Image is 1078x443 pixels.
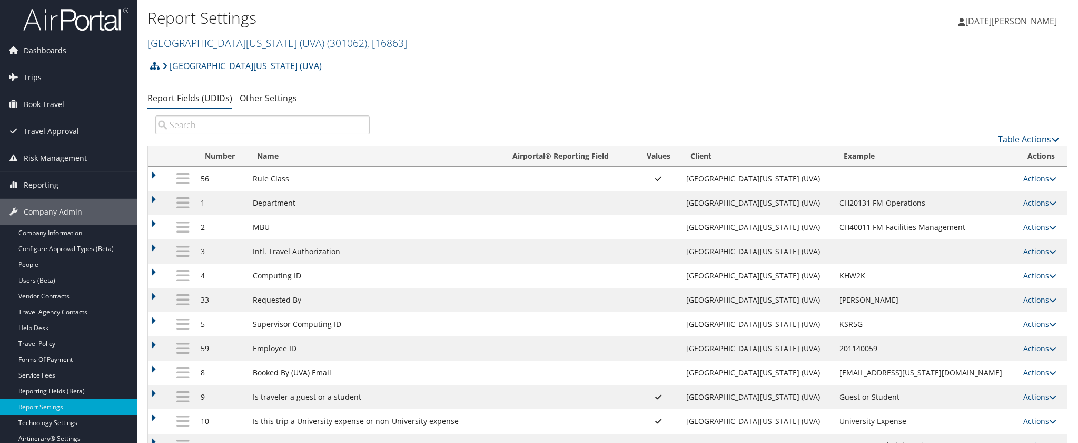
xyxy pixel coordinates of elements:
td: Guest or Student [834,385,1018,409]
a: Actions [1023,368,1056,378]
th: Actions [1018,146,1067,167]
a: Actions [1023,174,1056,184]
td: [EMAIL_ADDRESS][US_STATE][DOMAIN_NAME] [834,361,1018,385]
span: Reporting [24,172,58,198]
th: Values [636,146,681,167]
a: [GEOGRAPHIC_DATA][US_STATE] (UVA) [147,36,407,50]
input: Search [155,115,370,134]
span: [DATE][PERSON_NAME] [965,15,1057,27]
td: 3 [195,239,248,264]
td: [GEOGRAPHIC_DATA][US_STATE] (UVA) [681,215,834,239]
td: University Expense [834,409,1018,434]
td: 33 [195,288,248,312]
a: Actions [1023,295,1056,305]
td: 9 [195,385,248,409]
td: Is traveler a guest or a student [248,385,503,409]
h1: Report Settings [147,7,761,29]
a: Report Fields (UDIDs) [147,92,232,104]
th: Client [681,146,834,167]
th: Airportal&reg; Reporting Field [503,146,636,167]
td: [PERSON_NAME] [834,288,1018,312]
a: Actions [1023,246,1056,256]
a: [GEOGRAPHIC_DATA][US_STATE] (UVA) [162,55,322,76]
td: Computing ID [248,264,503,288]
td: [GEOGRAPHIC_DATA][US_STATE] (UVA) [681,288,834,312]
a: Actions [1023,392,1056,402]
td: KSR5G [834,312,1018,336]
a: Actions [1023,222,1056,232]
td: [GEOGRAPHIC_DATA][US_STATE] (UVA) [681,409,834,434]
a: Actions [1023,319,1056,329]
td: [GEOGRAPHIC_DATA][US_STATE] (UVA) [681,385,834,409]
td: Intl. Travel Authorization [248,239,503,264]
span: Trips [24,64,42,91]
td: [GEOGRAPHIC_DATA][US_STATE] (UVA) [681,336,834,361]
td: 10 [195,409,248,434]
td: 56 [195,167,248,191]
td: [GEOGRAPHIC_DATA][US_STATE] (UVA) [681,361,834,385]
td: MBU [248,215,503,239]
th: Number [195,146,248,167]
td: 5 [195,312,248,336]
td: Employee ID [248,336,503,361]
th: Name [248,146,503,167]
a: Actions [1023,416,1056,426]
a: Actions [1023,271,1056,281]
a: Table Actions [998,133,1060,145]
span: Travel Approval [24,118,79,145]
a: Actions [1023,198,1056,208]
span: Company Admin [24,199,82,225]
span: Risk Management [24,145,87,171]
img: airportal-logo.png [23,7,128,32]
a: [DATE][PERSON_NAME] [958,5,1067,37]
td: Supervisor Computing ID [248,312,503,336]
td: [GEOGRAPHIC_DATA][US_STATE] (UVA) [681,167,834,191]
th: : activate to sort column descending [170,146,195,167]
span: Book Travel [24,91,64,118]
td: 2 [195,215,248,239]
span: ( 301062 ) [327,36,367,50]
td: 8 [195,361,248,385]
th: Example [834,146,1018,167]
td: Is this trip a University expense or non-University expense [248,409,503,434]
td: [GEOGRAPHIC_DATA][US_STATE] (UVA) [681,191,834,215]
td: Booked By (UVA) Email [248,361,503,385]
td: [GEOGRAPHIC_DATA][US_STATE] (UVA) [681,264,834,288]
td: Rule Class [248,167,503,191]
td: KHW2K [834,264,1018,288]
span: Dashboards [24,37,66,64]
td: 59 [195,336,248,361]
td: [GEOGRAPHIC_DATA][US_STATE] (UVA) [681,312,834,336]
td: CH20131 FM-Operations [834,191,1018,215]
td: Requested By [248,288,503,312]
a: Actions [1023,343,1056,353]
td: Department [248,191,503,215]
span: , [ 16863 ] [367,36,407,50]
a: Other Settings [240,92,297,104]
td: 4 [195,264,248,288]
td: 201140059 [834,336,1018,361]
td: [GEOGRAPHIC_DATA][US_STATE] (UVA) [681,239,834,264]
td: CH40011 FM-Facilities Management [834,215,1018,239]
td: 1 [195,191,248,215]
